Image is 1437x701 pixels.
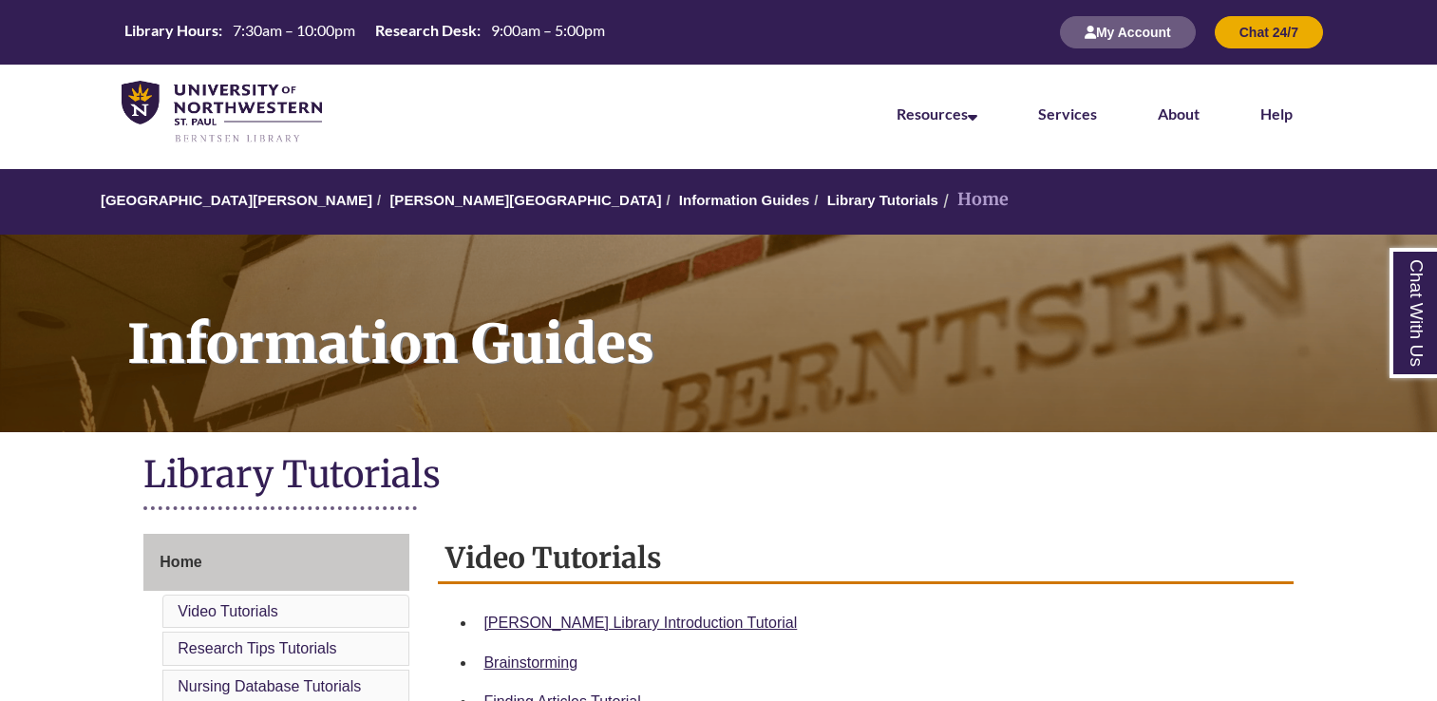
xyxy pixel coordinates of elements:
button: My Account [1060,16,1196,48]
li: Home [938,186,1009,214]
button: Chat 24/7 [1215,16,1323,48]
span: Home [160,554,201,570]
h1: Information Guides [106,235,1437,407]
a: [PERSON_NAME] Library Introduction Tutorial [483,615,797,631]
a: Information Guides [679,192,810,208]
a: About [1158,104,1200,123]
th: Library Hours: [117,20,225,41]
a: Nursing Database Tutorials [178,678,361,694]
a: [GEOGRAPHIC_DATA][PERSON_NAME] [101,192,372,208]
a: Home [143,534,409,591]
h1: Library Tutorials [143,451,1293,502]
a: Help [1260,104,1293,123]
span: 9:00am – 5:00pm [491,21,605,39]
a: [PERSON_NAME][GEOGRAPHIC_DATA] [389,192,661,208]
a: Brainstorming [483,654,577,671]
a: Resources [897,104,977,123]
th: Research Desk: [368,20,483,41]
span: 7:30am – 10:00pm [233,21,355,39]
a: My Account [1060,24,1196,40]
a: Hours Today [117,20,613,46]
h2: Video Tutorials [438,534,1293,584]
a: Library Tutorials [827,192,938,208]
a: Research Tips Tutorials [178,640,336,656]
img: UNWSP Library Logo [122,81,322,144]
a: Video Tutorials [178,603,278,619]
table: Hours Today [117,20,613,44]
a: Services [1038,104,1097,123]
a: Chat 24/7 [1215,24,1323,40]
